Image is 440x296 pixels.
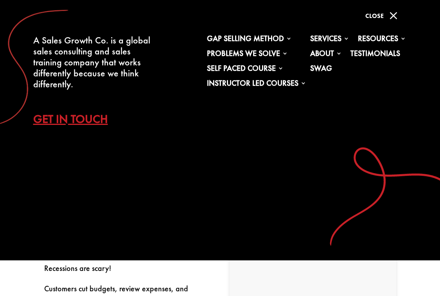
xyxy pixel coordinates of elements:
span: Close [365,12,384,20]
a: Instructor Led Courses [207,79,306,90]
span: M [386,8,401,23]
a: Get In Touch [33,105,120,133]
a: Resources [358,34,406,46]
a: Testimonials [350,49,400,61]
a: About [310,49,342,61]
div: A Sales Growth Co. is a global sales consulting and sales training company that works differently... [33,35,158,90]
a: Problems We Solve [207,49,288,61]
a: Self Paced Course [207,64,284,76]
a: Swag [310,64,332,76]
p: Recessions are scary! [44,262,210,282]
a: Services [310,34,349,46]
a: Gap Selling Method [207,34,292,46]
